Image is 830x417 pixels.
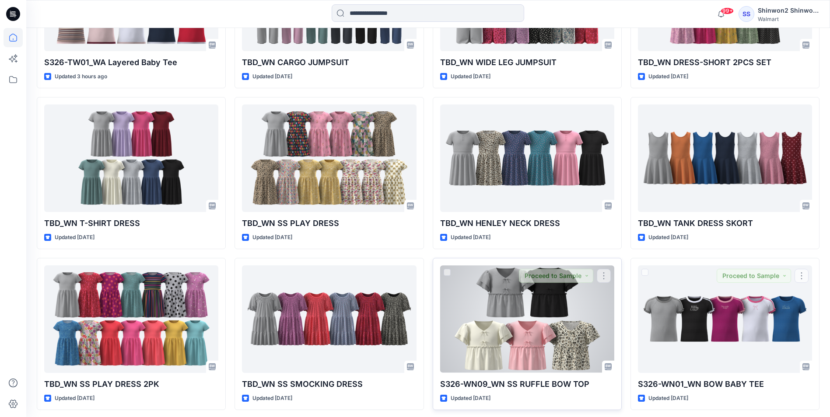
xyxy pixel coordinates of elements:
[451,72,490,81] p: Updated [DATE]
[44,265,218,372] a: TBD_WN SS PLAY DRESS 2PK
[252,394,292,403] p: Updated [DATE]
[242,217,416,229] p: TBD_WN SS PLAY DRESS
[44,217,218,229] p: TBD_WN T-SHIRT DRESS
[440,56,614,69] p: TBD_WN WIDE LEG JUMPSUIT
[44,56,218,69] p: S326-TW01_WA Layered Baby Tee
[440,104,614,212] a: TBD_WN HENLEY NECK DRESS
[242,265,416,372] a: TBD_WN SS SMOCKING DRESS
[638,378,812,390] p: S326-WN01_WN BOW BABY TEE
[242,104,416,212] a: TBD_WN SS PLAY DRESS
[451,233,490,242] p: Updated [DATE]
[252,72,292,81] p: Updated [DATE]
[648,394,688,403] p: Updated [DATE]
[721,7,734,14] span: 99+
[242,56,416,69] p: TBD_WN CARGO JUMPSUIT
[55,233,95,242] p: Updated [DATE]
[451,394,490,403] p: Updated [DATE]
[638,104,812,212] a: TBD_WN TANK DRESS SKORT
[638,265,812,372] a: S326-WN01_WN BOW BABY TEE
[638,217,812,229] p: TBD_WN TANK DRESS SKORT
[758,16,819,22] div: Walmart
[440,378,614,390] p: S326-WN09_WN SS RUFFLE BOW TOP
[55,72,107,81] p: Updated 3 hours ago
[758,5,819,16] div: Shinwon2 Shinwon2
[242,378,416,390] p: TBD_WN SS SMOCKING DRESS
[440,265,614,372] a: S326-WN09_WN SS RUFFLE BOW TOP
[648,233,688,242] p: Updated [DATE]
[440,217,614,229] p: TBD_WN HENLEY NECK DRESS
[648,72,688,81] p: Updated [DATE]
[55,394,95,403] p: Updated [DATE]
[44,104,218,212] a: TBD_WN T-SHIRT DRESS
[638,56,812,69] p: TBD_WN DRESS-SHORT 2PCS SET
[739,6,754,22] div: SS
[252,233,292,242] p: Updated [DATE]
[44,378,218,390] p: TBD_WN SS PLAY DRESS 2PK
